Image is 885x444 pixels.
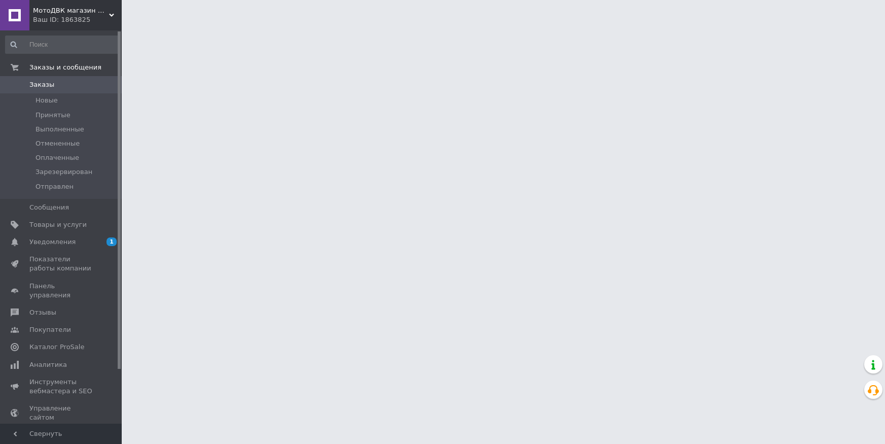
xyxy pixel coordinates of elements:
[29,308,56,317] span: Отзывы
[36,111,70,120] span: Принятые
[29,404,94,422] span: Управление сайтом
[29,360,67,369] span: Аналитика
[36,153,79,162] span: Оплаченные
[36,167,92,177] span: Зарезервирован
[29,220,87,229] span: Товары и услуги
[29,255,94,273] span: Показатели работы компании
[36,96,58,105] span: Новые
[36,139,80,148] span: Отмененные
[29,237,76,247] span: Уведомления
[29,80,54,89] span: Заказы
[29,378,94,396] span: Инструменты вебмастера и SEO
[5,36,119,54] input: Поиск
[36,182,74,191] span: Отправлен
[29,63,101,72] span: Заказы и сообщения
[33,6,109,15] span: МотоДВК магазин мотозапчастей и экипировки.
[29,203,69,212] span: Сообщения
[107,237,117,246] span: 1
[29,343,84,352] span: Каталог ProSale
[29,282,94,300] span: Панель управления
[29,325,71,334] span: Покупатели
[36,125,84,134] span: Выполненные
[33,15,122,24] div: Ваш ID: 1863825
